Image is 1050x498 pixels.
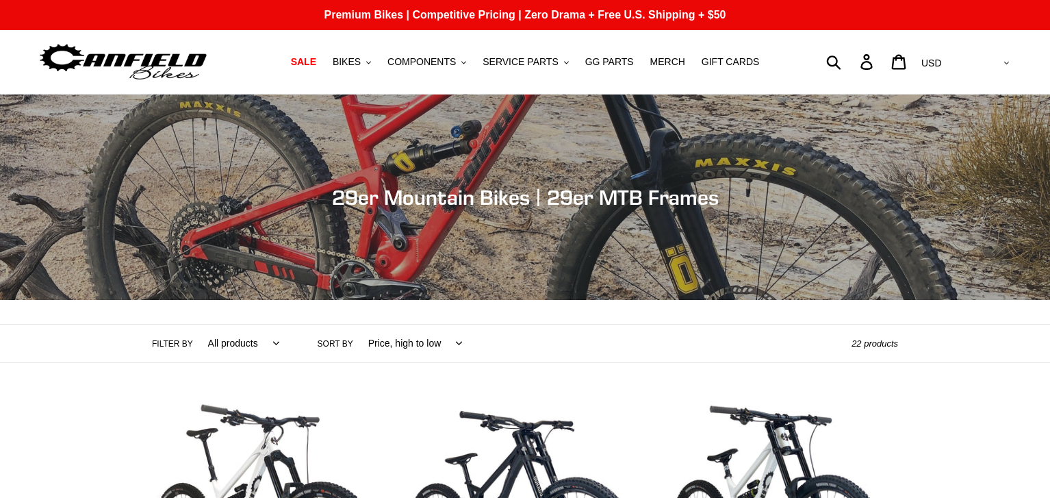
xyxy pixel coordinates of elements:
button: SERVICE PARTS [476,53,575,71]
a: MERCH [643,53,692,71]
input: Search [834,47,869,77]
span: MERCH [650,56,685,68]
label: Sort by [318,338,353,350]
span: BIKES [333,56,361,68]
span: COMPONENTS [387,56,456,68]
span: GG PARTS [585,56,634,68]
a: SALE [284,53,323,71]
span: 29er Mountain Bikes | 29er MTB Frames [332,185,719,210]
a: GIFT CARDS [695,53,767,71]
button: COMPONENTS [381,53,473,71]
img: Canfield Bikes [38,40,209,84]
label: Filter by [152,338,193,350]
span: SALE [291,56,316,68]
a: GG PARTS [578,53,641,71]
span: SERVICE PARTS [483,56,558,68]
button: BIKES [326,53,378,71]
span: GIFT CARDS [702,56,760,68]
span: 22 products [851,338,898,349]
